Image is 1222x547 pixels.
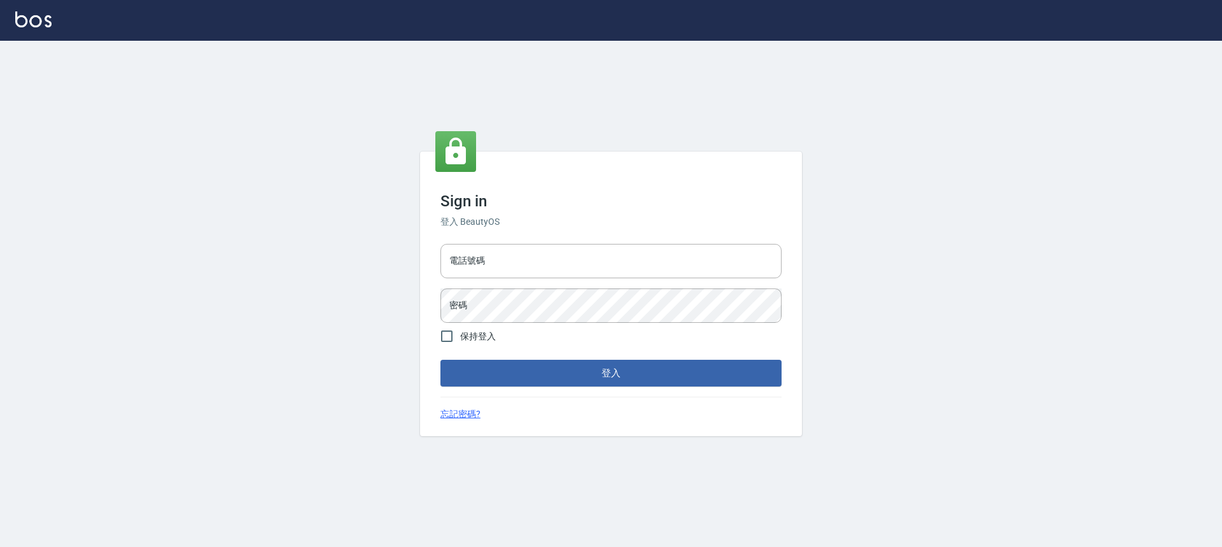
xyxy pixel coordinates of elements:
[440,215,782,229] h6: 登入 BeautyOS
[440,360,782,387] button: 登入
[15,11,52,27] img: Logo
[440,408,481,421] a: 忘記密碼?
[440,192,782,210] h3: Sign in
[460,330,496,343] span: 保持登入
